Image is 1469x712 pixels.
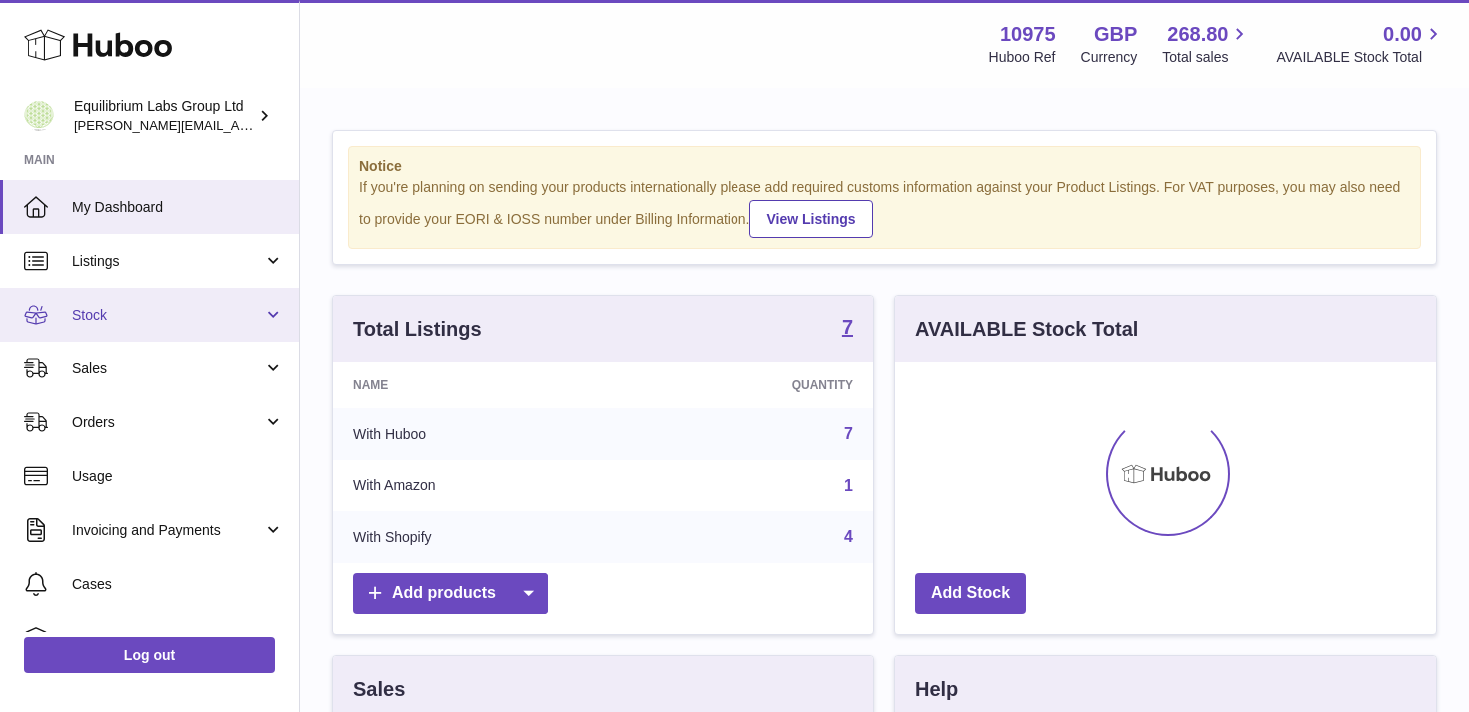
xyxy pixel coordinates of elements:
[24,637,275,673] a: Log out
[1167,21,1228,48] span: 268.80
[24,101,54,131] img: h.woodrow@theliverclinic.com
[333,460,629,512] td: With Amazon
[72,198,284,217] span: My Dashboard
[72,359,263,378] span: Sales
[72,521,263,540] span: Invoicing and Payments
[74,97,254,135] div: Equilibrium Labs Group Ltd
[72,575,284,594] span: Cases
[844,528,853,545] a: 4
[72,252,263,271] span: Listings
[333,362,629,408] th: Name
[842,317,853,341] a: 7
[1276,21,1445,67] a: 0.00 AVAILABLE Stock Total
[72,629,284,648] span: Channels
[74,117,401,133] span: [PERSON_NAME][EMAIL_ADDRESS][DOMAIN_NAME]
[1162,21,1251,67] a: 268.80 Total sales
[72,306,263,325] span: Stock
[842,317,853,337] strong: 7
[72,467,284,486] span: Usage
[353,676,405,703] h3: Sales
[1383,21,1422,48] span: 0.00
[359,157,1410,176] strong: Notice
[629,362,873,408] th: Quantity
[1081,48,1138,67] div: Currency
[1276,48,1445,67] span: AVAILABLE Stock Total
[353,573,548,614] a: Add products
[1094,21,1137,48] strong: GBP
[72,413,263,432] span: Orders
[333,511,629,563] td: With Shopify
[844,425,853,442] a: 7
[749,200,872,238] a: View Listings
[915,676,958,703] h3: Help
[359,178,1410,238] div: If you're planning on sending your products internationally please add required customs informati...
[1000,21,1056,48] strong: 10975
[915,573,1026,614] a: Add Stock
[844,477,853,494] a: 1
[989,48,1056,67] div: Huboo Ref
[1162,48,1251,67] span: Total sales
[353,316,482,343] h3: Total Listings
[333,408,629,460] td: With Huboo
[915,316,1138,343] h3: AVAILABLE Stock Total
